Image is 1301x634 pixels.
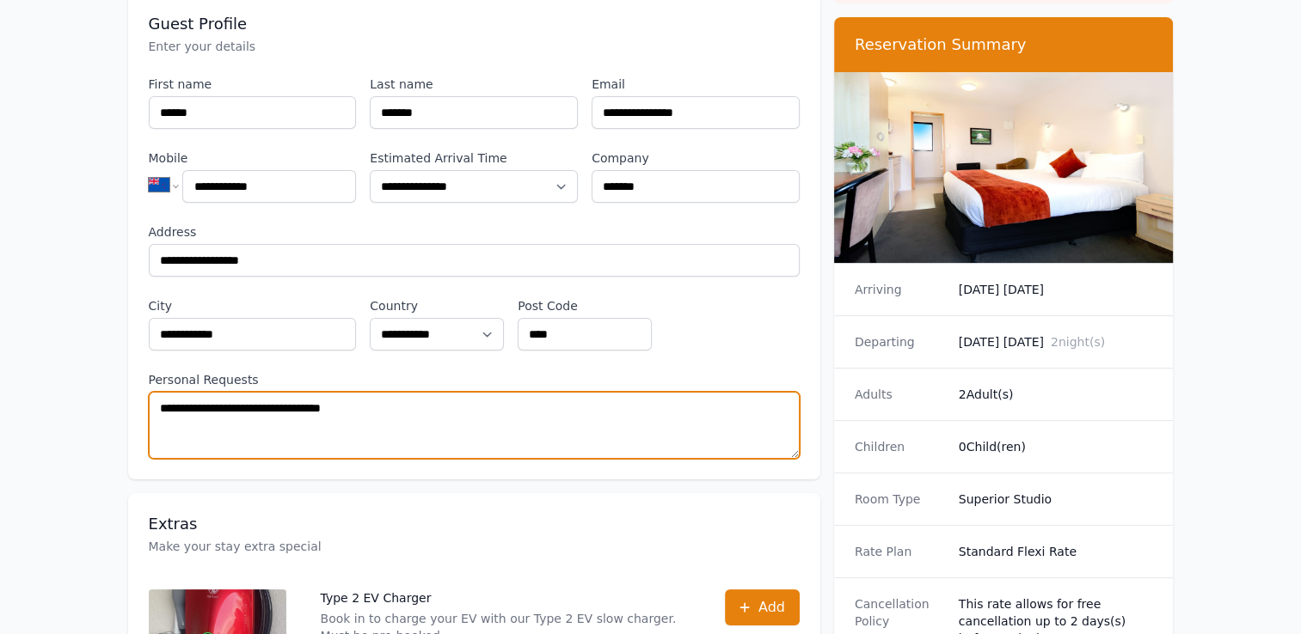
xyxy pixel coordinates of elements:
span: 2 night(s) [1051,335,1105,349]
h3: Reservation Summary [855,34,1153,55]
button: Add [725,589,800,625]
img: Superior Studio [834,72,1174,263]
dt: Room Type [855,491,945,508]
p: Enter your details [149,38,800,55]
label: Country [370,297,504,314]
dt: Departing [855,333,945,351]
label: Personal Requests [149,371,800,388]
label: Last name [370,76,578,93]
p: Type 2 EV Charger [321,589,690,607]
dt: Children [855,438,945,455]
dd: [DATE] [DATE] [959,281,1153,298]
p: Make your stay extra special [149,538,800,555]
label: Company [592,149,800,167]
span: Add [758,597,785,618]
dd: 0 Child(ren) [959,438,1153,455]
dd: [DATE] [DATE] [959,333,1153,351]
dd: Standard Flexi Rate [959,543,1153,560]
label: Estimated Arrival Time [370,149,578,167]
dt: Adults [855,386,945,403]
label: Email [592,76,800,93]
dd: Superior Studio [959,491,1153,508]
label: Post Code [518,297,652,314]
label: First name [149,76,357,93]
dd: 2 Adult(s) [959,386,1153,403]
label: City [149,297,357,314]
h3: Extras [149,514,800,534]
label: Mobile [149,149,357,167]
dt: Arriving [855,281,945,298]
h3: Guest Profile [149,14,800,34]
dt: Rate Plan [855,543,945,560]
label: Address [149,223,800,241]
